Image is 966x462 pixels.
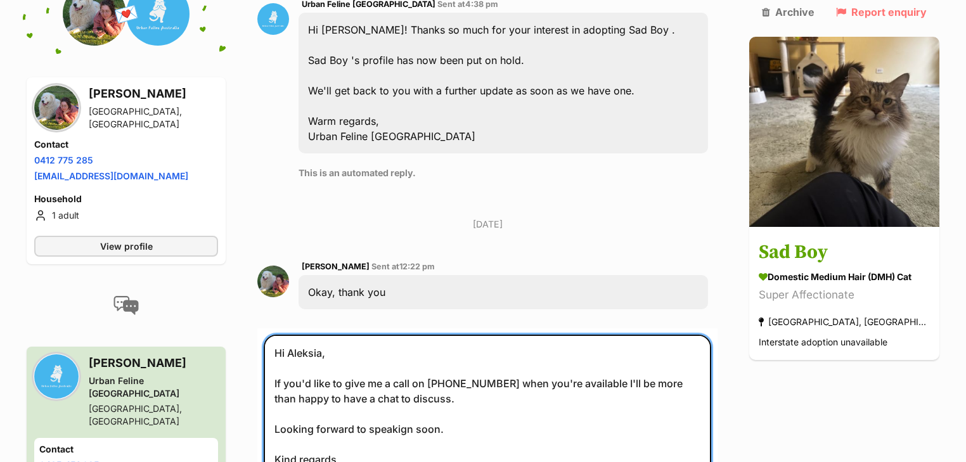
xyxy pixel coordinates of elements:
[34,354,79,399] img: Urban Feline Australia profile pic
[371,262,435,271] span: Sent at
[34,208,218,223] li: 1 adult
[39,443,213,456] h4: Contact
[89,105,218,131] div: [GEOGRAPHIC_DATA], [GEOGRAPHIC_DATA]
[836,6,927,18] a: Report enquiry
[299,166,708,179] p: This is an automated reply.
[302,262,370,271] span: [PERSON_NAME]
[759,314,930,331] div: [GEOGRAPHIC_DATA], [GEOGRAPHIC_DATA]
[759,239,930,267] h3: Sad Boy
[34,86,79,130] img: Aleksia Jankovic profile pic
[257,217,718,231] p: [DATE]
[89,375,218,400] div: Urban Feline [GEOGRAPHIC_DATA]
[112,1,141,28] span: 💌
[34,155,93,165] a: 0412 775 285
[89,402,218,428] div: [GEOGRAPHIC_DATA], [GEOGRAPHIC_DATA]
[257,3,289,35] img: Urban Feline Australia profile pic
[399,262,435,271] span: 12:22 pm
[749,37,939,227] img: Sad Boy
[749,229,939,361] a: Sad Boy Domestic Medium Hair (DMH) Cat Super Affectionate [GEOGRAPHIC_DATA], [GEOGRAPHIC_DATA] In...
[759,271,930,284] div: Domestic Medium Hair (DMH) Cat
[34,138,218,151] h4: Contact
[759,337,887,348] span: Interstate adoption unavailable
[257,266,289,297] img: Aleksia Jankovic profile pic
[89,85,218,103] h3: [PERSON_NAME]
[299,13,708,153] div: Hi [PERSON_NAME]! Thanks so much for your interest in adopting Sad Boy . Sad Boy 's profile has n...
[759,287,930,304] div: Super Affectionate
[34,193,218,205] h4: Household
[299,275,708,309] div: Okay, thank you
[34,170,188,181] a: [EMAIL_ADDRESS][DOMAIN_NAME]
[89,354,218,372] h3: [PERSON_NAME]
[100,240,153,253] span: View profile
[113,296,139,315] img: conversation-icon-4a6f8262b818ee0b60e3300018af0b2d0b884aa5de6e9bcb8d3d4eeb1a70a7c4.svg
[762,6,815,18] a: Archive
[34,236,218,257] a: View profile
